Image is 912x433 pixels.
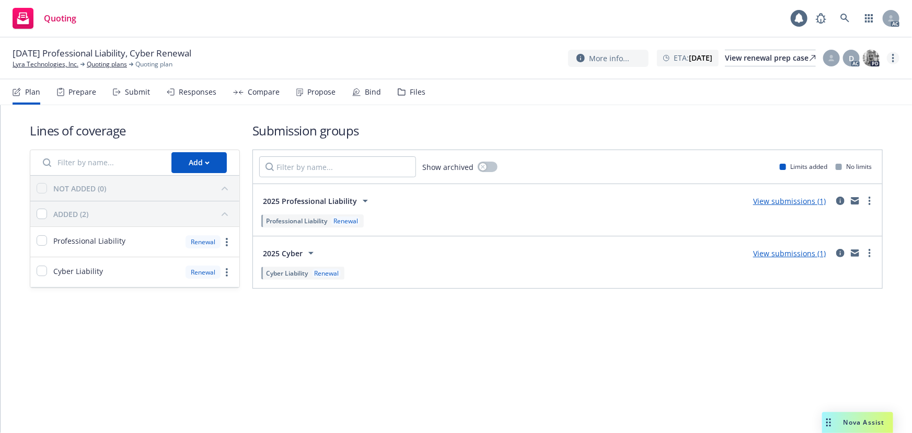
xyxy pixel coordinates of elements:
div: ADDED (2) [53,209,88,220]
span: ETA : [674,52,712,63]
span: More info... [589,53,629,64]
button: Add [171,152,227,173]
a: mail [849,247,861,259]
a: Quoting plans [87,60,127,69]
a: Switch app [859,8,880,29]
img: photo [863,50,880,66]
span: [DATE] Professional Liability, Cyber Renewal [13,47,191,60]
button: ADDED (2) [53,206,233,222]
a: more [863,247,876,259]
a: circleInformation [834,247,847,259]
input: Filter by name... [37,152,165,173]
span: Cyber Liability [266,269,308,278]
div: NOT ADDED (0) [53,183,106,194]
div: Responses [179,88,216,96]
div: No limits [836,162,872,171]
button: NOT ADDED (0) [53,180,233,197]
a: Search [835,8,856,29]
div: Drag to move [822,412,835,433]
h1: Submission groups [252,122,883,139]
span: Professional Liability [266,216,327,225]
span: Quoting [44,14,76,22]
a: Report a Bug [811,8,832,29]
div: Files [410,88,425,96]
div: Renewal [186,266,221,279]
div: Renewal [186,235,221,248]
strong: [DATE] [689,53,712,63]
div: Add [189,153,210,173]
a: View renewal prep case [725,50,816,66]
div: Renewal [312,269,341,278]
span: Professional Liability [53,235,125,246]
h1: Lines of coverage [30,122,240,139]
div: Submit [125,88,150,96]
span: Show archived [422,162,474,173]
a: circleInformation [834,195,847,207]
a: more [221,236,233,248]
a: more [221,266,233,279]
span: Quoting plan [135,60,172,69]
a: Lyra Technologies, Inc. [13,60,78,69]
span: Nova Assist [844,418,885,427]
span: 2025 Cyber [263,248,303,259]
input: Filter by name... [259,156,416,177]
button: 2025 Cyber [259,243,321,264]
button: More info... [568,50,649,67]
button: 2025 Professional Liability [259,190,375,211]
a: View submissions (1) [753,248,826,258]
a: View submissions (1) [753,196,826,206]
div: Compare [248,88,280,96]
span: D [849,53,854,64]
div: Prepare [68,88,96,96]
a: more [887,52,899,64]
a: mail [849,195,861,207]
a: Quoting [8,4,80,33]
div: Limits added [780,162,827,171]
div: Plan [25,88,40,96]
div: Renewal [331,216,360,225]
div: Bind [365,88,381,96]
button: Nova Assist [822,412,893,433]
span: 2025 Professional Liability [263,196,357,207]
a: more [863,195,876,207]
div: Propose [307,88,336,96]
span: Cyber Liability [53,266,103,277]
